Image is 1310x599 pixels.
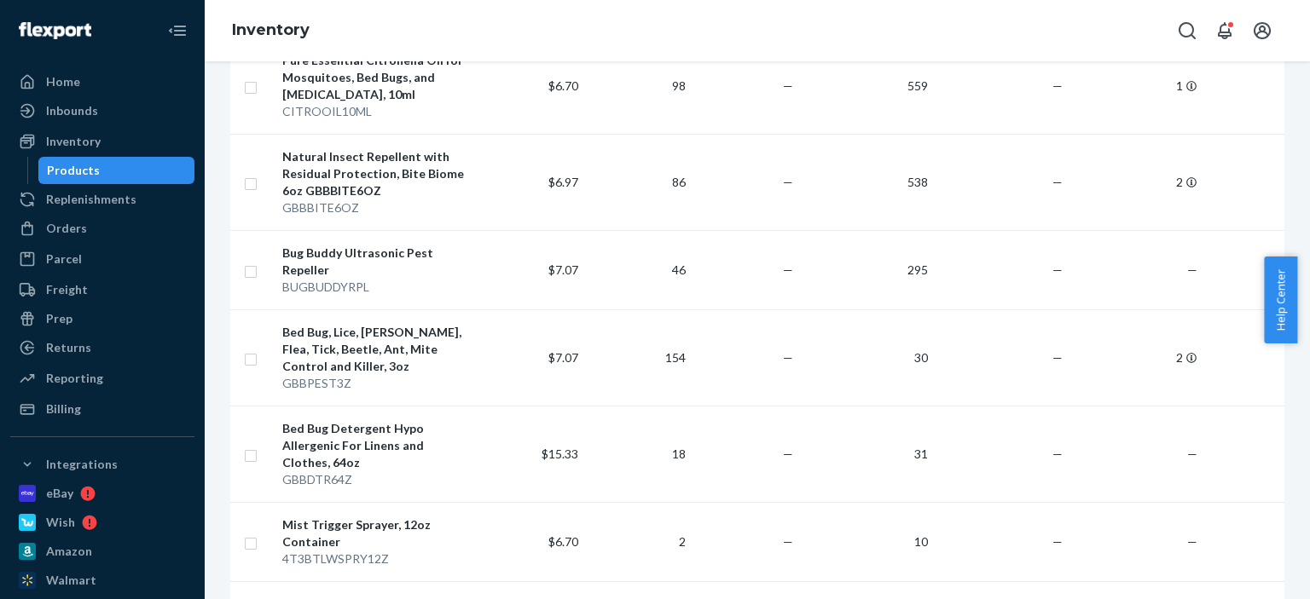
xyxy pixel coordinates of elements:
[548,534,578,549] span: $6.70
[218,6,323,55] ol: breadcrumbs
[585,406,693,502] td: 18
[282,52,471,103] div: Pure Essential Citronella Oil for Mosquitoes, Bed Bugs, and [MEDICAL_DATA], 10ml
[1069,134,1204,230] td: 2
[1052,534,1063,549] span: —
[1208,14,1242,48] button: Open notifications
[585,309,693,406] td: 154
[1069,309,1204,406] td: 2
[585,37,693,134] td: 98
[783,175,793,189] span: —
[548,350,578,365] span: $7.07
[46,310,72,327] div: Prep
[800,309,935,406] td: 30
[38,157,195,184] a: Products
[1187,446,1197,461] span: —
[800,134,935,230] td: 538
[282,550,471,567] div: 4T3BTLWSPRY12Z
[1069,37,1204,134] td: 1
[548,262,578,277] span: $7.07
[10,365,194,392] a: Reporting
[46,370,103,387] div: Reporting
[10,245,194,273] a: Parcel
[282,375,471,392] div: GBBPEST3Z
[282,420,471,471] div: Bed Bug Detergent Hypo Allergenic For Linens and Clothes, 64oz
[783,350,793,365] span: —
[1245,14,1279,48] button: Open account menu
[1264,256,1297,343] button: Help Center
[800,406,935,502] td: 31
[10,186,194,213] a: Replenishments
[548,175,578,189] span: $6.97
[548,78,578,93] span: $6.70
[10,538,194,565] a: Amazon
[282,516,471,550] div: Mist Trigger Sprayer, 12oz Container
[46,281,88,298] div: Freight
[10,395,194,423] a: Billing
[585,230,693,309] td: 46
[1052,78,1063,93] span: —
[46,220,87,237] div: Orders
[232,20,310,39] a: Inventory
[1052,350,1063,365] span: —
[1052,262,1063,277] span: —
[10,480,194,507] a: eBay
[10,509,194,536] a: Wish
[10,567,194,594] a: Walmart
[282,471,471,488] div: GBBDTR64Z
[800,37,935,134] td: 559
[10,334,194,361] a: Returns
[46,456,118,473] div: Integrations
[282,324,471,375] div: Bed Bug, Lice, [PERSON_NAME], Flea, Tick, Beetle, Ant, Mite Control and Killer, 3oz
[160,14,194,48] button: Close Navigation
[783,78,793,93] span: —
[1052,175,1063,189] span: —
[10,305,194,332] a: Prep
[1187,534,1197,549] span: —
[46,485,73,502] div: eBay
[46,339,91,356] div: Returns
[46,572,96,589] div: Walmart
[46,102,98,119] div: Inbounds
[46,400,81,418] div: Billing
[46,514,75,531] div: Wish
[46,73,80,90] div: Home
[282,245,471,279] div: Bug Buddy Ultrasonic Pest Repeller
[282,279,471,296] div: BUGBUDDYRPL
[282,103,471,120] div: CITROOIL10ML
[19,22,91,39] img: Flexport logo
[783,534,793,549] span: —
[46,133,101,150] div: Inventory
[10,128,194,155] a: Inventory
[46,191,136,208] div: Replenishments
[46,251,82,268] div: Parcel
[282,148,471,199] div: Natural Insect Repellent with Residual Protection, Bite Biome 6oz GBBBITE6OZ
[47,162,100,179] div: Products
[783,446,793,461] span: —
[1170,14,1204,48] button: Open Search Box
[800,230,935,309] td: 295
[800,502,935,581] td: 10
[542,446,578,461] span: $15.33
[282,199,471,216] div: GBBBITE6OZ
[10,451,194,478] button: Integrations
[10,97,194,124] a: Inbounds
[1052,446,1063,461] span: —
[10,276,194,303] a: Freight
[10,215,194,242] a: Orders
[783,262,793,277] span: —
[10,68,194,95] a: Home
[585,502,693,581] td: 2
[585,134,693,230] td: 86
[46,543,92,560] div: Amazon
[1187,262,1197,277] span: —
